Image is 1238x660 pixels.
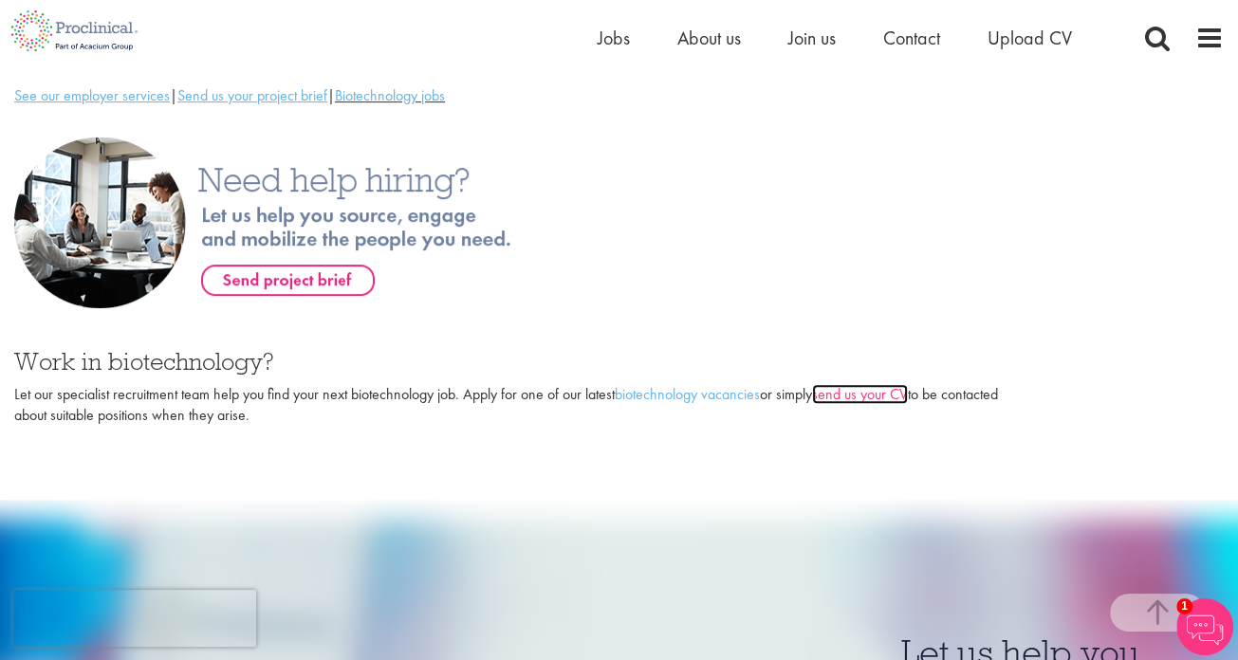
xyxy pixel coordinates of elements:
img: Chatbot [1176,598,1233,655]
a: send us your CV [812,384,908,404]
a: biotechnology vacancies [615,384,760,404]
a: Upload CV [988,26,1072,50]
a: Jobs [598,26,630,50]
a: See our employer services [14,85,170,105]
a: Need help hiring? [14,211,583,231]
iframe: reCAPTCHA [13,590,256,647]
a: Send us your project brief [177,85,327,105]
h3: Work in biotechnology? [14,349,1018,374]
a: Biotechnology jobs [335,85,445,105]
a: About us [677,26,741,50]
p: Let our specialist recruitment team help you find your next biotechnology job. Apply for one of o... [14,384,1018,428]
span: 1 [1176,598,1192,614]
a: Join us [788,26,836,50]
img: Need help hiring? [14,137,583,308]
div: | | [14,85,1018,107]
a: Contact [883,26,940,50]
